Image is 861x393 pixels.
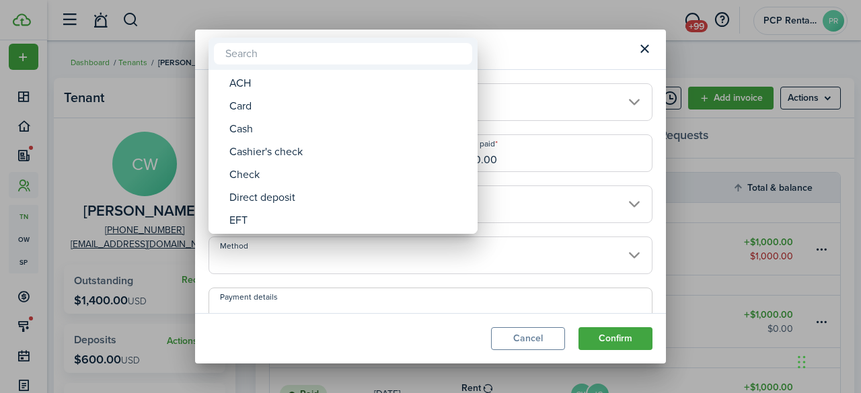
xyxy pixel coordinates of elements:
[229,209,467,232] div: EFT
[229,118,467,140] div: Cash
[229,186,467,209] div: Direct deposit
[229,140,467,163] div: Cashier's check
[229,72,467,95] div: ACH
[229,95,467,118] div: Card
[229,163,467,186] div: Check
[214,43,472,64] input: Search
[209,70,478,234] mbsc-wheel: Method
